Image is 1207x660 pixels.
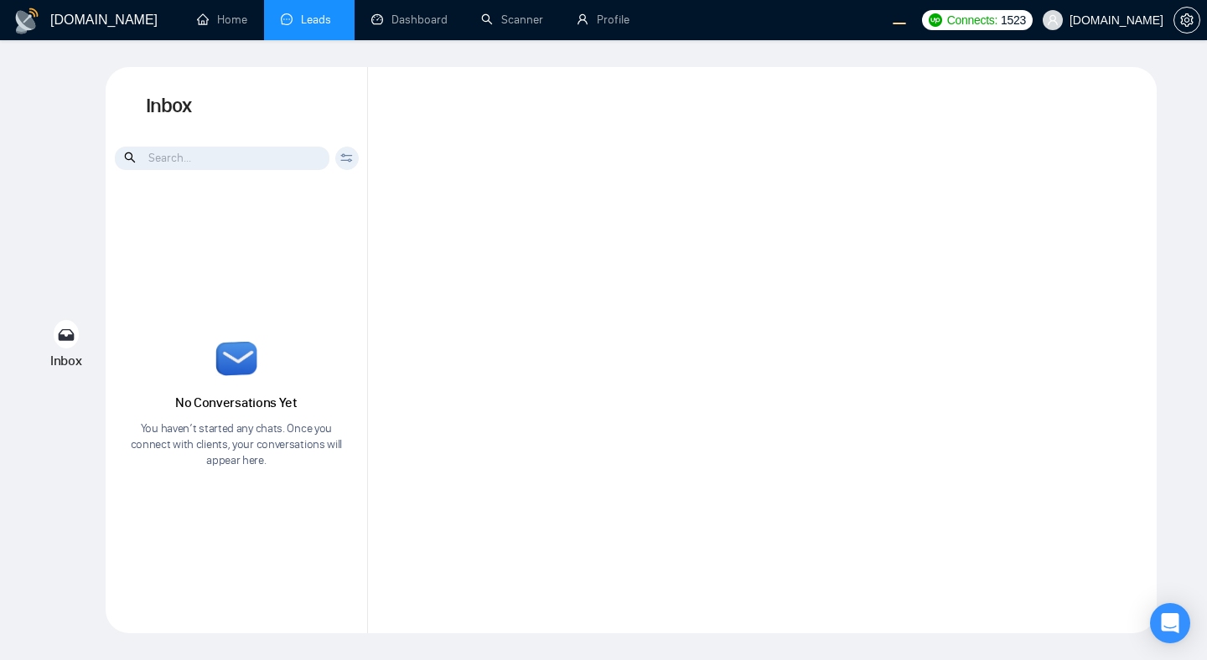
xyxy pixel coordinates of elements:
[175,394,298,410] span: No Conversations Yet
[129,420,344,468] p: You haven’t started any chats. Once you connect with clients, your conversations will appear here.
[1174,13,1199,27] span: setting
[1173,7,1200,34] button: setting
[1173,13,1200,27] a: setting
[1150,603,1190,643] div: Open Intercom Messenger
[577,13,629,27] a: userProfile
[124,148,138,167] span: search
[13,8,40,34] img: logo
[50,353,82,369] span: Inbox
[106,67,368,146] h1: Inbox
[215,342,257,376] img: email-icon
[929,13,942,27] img: upwork-logo.png
[371,13,448,27] a: dashboardDashboard
[947,11,997,29] span: Connects:
[197,13,247,27] a: homeHome
[115,147,329,170] input: Search...
[1047,14,1059,26] span: user
[1001,11,1026,29] span: 1523
[481,13,543,27] a: searchScanner
[281,13,338,27] a: messageLeads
